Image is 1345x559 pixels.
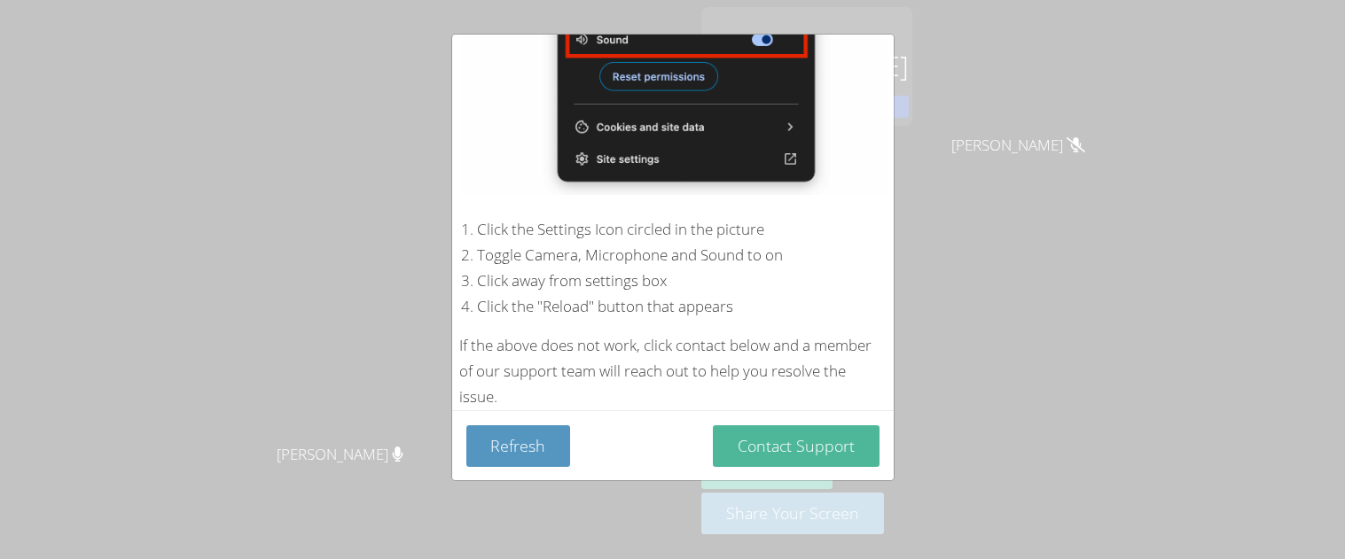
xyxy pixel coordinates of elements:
button: Contact Support [713,425,880,467]
li: Toggle Camera, Microphone and Sound to on [477,243,887,268]
li: Click away from settings box [477,268,887,294]
li: Click the "Reload" button that appears [477,294,887,320]
button: Refresh [466,425,571,467]
li: Click the Settings Icon circled in the picture [477,217,887,243]
div: If the above does not work, click contact below and a member of our support team will reach out t... [459,333,887,410]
